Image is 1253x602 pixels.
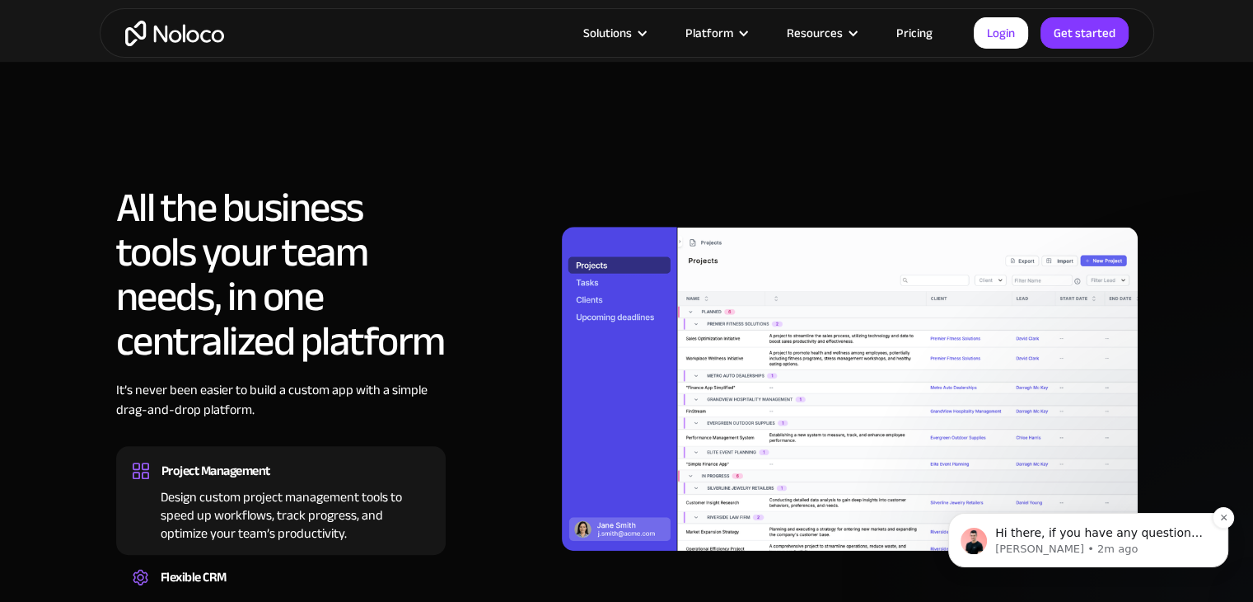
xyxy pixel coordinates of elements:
[133,483,429,543] div: Design custom project management tools to speed up workflows, track progress, and optimize your t...
[72,133,284,148] p: Message from Darragh, sent 2m ago
[923,409,1253,594] iframe: Intercom notifications message
[563,22,665,44] div: Solutions
[133,590,429,595] div: Create a custom CRM that you can adapt to your business’s needs, centralize your workflows, and m...
[161,565,227,590] div: Flexible CRM
[72,116,284,133] p: Hi there, if you have any questions about our pricing, just let us know! [GEOGRAPHIC_DATA]
[37,119,63,145] img: Profile image for Darragh
[685,22,733,44] div: Platform
[787,22,843,44] div: Resources
[766,22,876,44] div: Resources
[665,22,766,44] div: Platform
[876,22,953,44] a: Pricing
[25,104,305,158] div: message notification from Darragh, 2m ago. Hi there, if you have any questions about our pricing,...
[161,459,270,483] div: Project Management
[974,17,1028,49] a: Login
[116,186,446,364] h2: All the business tools your team needs, in one centralized platform
[1040,17,1129,49] a: Get started
[583,22,632,44] div: Solutions
[116,380,446,444] div: It’s never been easier to build a custom app with a simple drag-and-drop platform.
[125,21,224,46] a: home
[289,98,311,120] button: Dismiss notification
